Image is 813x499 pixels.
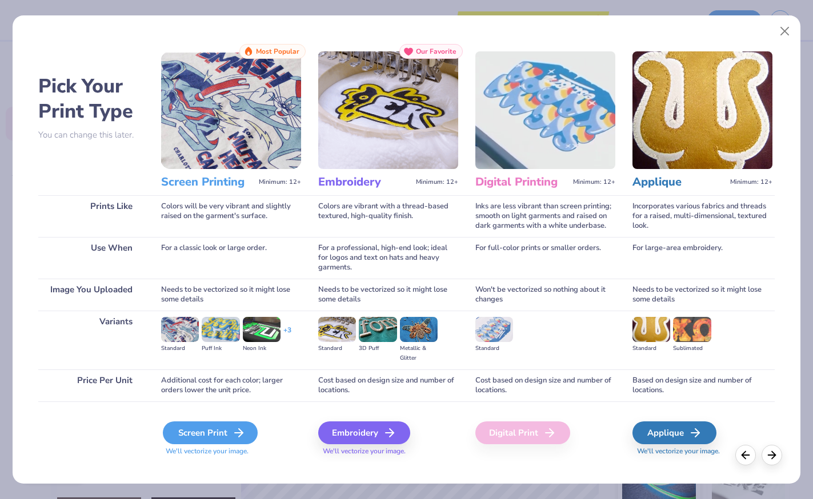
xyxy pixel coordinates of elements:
img: Standard [161,317,199,342]
div: Based on design size and number of locations. [632,369,772,401]
button: Close [774,21,795,42]
h2: Pick Your Print Type [38,74,144,124]
div: Applique [632,421,716,444]
div: Standard [632,344,670,353]
div: Colors will be very vibrant and slightly raised on the garment's surface. [161,195,301,237]
div: Needs to be vectorized so it might lose some details [632,279,772,311]
img: Metallic & Glitter [400,317,438,342]
div: 3D Puff [359,344,397,353]
div: Image You Uploaded [38,279,144,311]
span: We'll vectorize your image. [318,446,458,456]
div: Use When [38,237,144,279]
div: Screen Print [163,421,258,444]
span: Most Popular [256,47,299,55]
div: Digital Print [475,421,570,444]
img: Screen Printing [161,51,301,169]
div: Sublimated [673,344,711,353]
div: Inks are less vibrant than screen printing; smooth on light garments and raised on dark garments ... [475,195,615,237]
div: Neon Ink [243,344,281,353]
span: We'll vectorize your image. [161,446,301,456]
span: We'll vectorize your image. [632,446,772,456]
div: Metallic & Glitter [400,344,438,363]
div: Additional cost for each color; larger orders lower the unit price. [161,369,301,401]
div: Needs to be vectorized so it might lose some details [318,279,458,311]
img: Standard [632,317,670,342]
div: For a classic look or large order. [161,237,301,279]
div: Cost based on design size and number of locations. [318,369,458,401]
span: Minimum: 12+ [259,178,301,186]
div: Prints Like [38,195,144,237]
p: You can change this later. [38,130,144,140]
div: Standard [318,344,356,353]
h3: Applique [632,175,726,190]
div: For a professional, high-end look; ideal for logos and text on hats and heavy garments. [318,237,458,279]
img: 3D Puff [359,317,397,342]
div: Cost based on design size and number of locations. [475,369,615,401]
div: Incorporates various fabrics and threads for a raised, multi-dimensional, textured look. [632,195,772,237]
h3: Digital Printing [475,175,568,190]
img: Applique [632,51,772,169]
span: Minimum: 12+ [573,178,615,186]
div: + 3 [283,325,291,345]
div: Price Per Unit [38,369,144,401]
span: Our Favorite [416,47,456,55]
div: Colors are vibrant with a thread-based textured, high-quality finish. [318,195,458,237]
img: Standard [475,317,513,342]
img: Standard [318,317,356,342]
span: Minimum: 12+ [416,178,458,186]
div: Puff Ink [202,344,239,353]
img: Embroidery [318,51,458,169]
div: Variants [38,311,144,369]
div: Standard [161,344,199,353]
div: For large-area embroidery. [632,237,772,279]
span: Minimum: 12+ [730,178,772,186]
div: For full-color prints or smaller orders. [475,237,615,279]
img: Puff Ink [202,317,239,342]
div: Won't be vectorized so nothing about it changes [475,279,615,311]
h3: Screen Printing [161,175,254,190]
div: Embroidery [318,421,410,444]
h3: Embroidery [318,175,411,190]
div: Needs to be vectorized so it might lose some details [161,279,301,311]
img: Sublimated [673,317,711,342]
img: Digital Printing [475,51,615,169]
img: Neon Ink [243,317,281,342]
div: Standard [475,344,513,353]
